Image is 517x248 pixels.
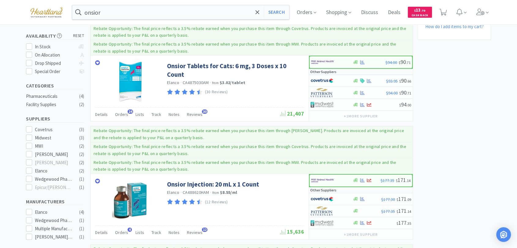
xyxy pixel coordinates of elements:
span: Details [95,230,108,235]
img: 77fca1acd8b6420a9015268ca798ef17_1.png [311,76,333,85]
span: Lists [136,112,144,117]
span: Details [95,112,108,117]
p: Rebate Opportunity: The final price reflects a 3.5% rebate earned when you purchase this item thr... [94,128,404,140]
span: Track [151,230,161,235]
span: 21,407 [280,110,304,117]
span: from [212,191,219,195]
a: Deals [385,10,403,15]
span: Orders [115,230,128,235]
p: Rebate Opportunity: The final price reflects a 3.5% rebate earned when you purchase this item thr... [94,41,396,54]
span: 171 [396,176,411,183]
span: 171 [396,207,411,214]
span: 94 [399,101,411,108]
div: ( 4 ) [79,209,84,216]
h5: How do I add items to my cart? [418,23,491,30]
span: Cash Back [411,14,428,18]
h5: Categories [26,82,84,89]
div: On Allocation [35,51,76,59]
div: ( 3 ) [79,126,84,133]
button: +1more supplier [341,112,381,120]
span: $ [399,60,400,65]
span: · [210,80,211,85]
span: $ [399,103,401,107]
div: Covetrus [35,126,73,133]
span: $177.35 [381,209,395,214]
span: from [212,81,219,85]
img: f5e969b455434c6296c6d81ef179fa71_3.png [311,88,333,97]
div: [PERSON_NAME] [35,151,73,158]
span: 177 [396,219,411,226]
div: Drop Shipped [35,60,76,67]
a: $13.70Cash Back [408,4,432,20]
div: MWI [35,143,73,150]
div: Facility Supplies [26,101,76,108]
img: f5e969b455434c6296c6d81ef179fa71_3.png [311,206,333,216]
div: ( 1 ) [79,225,84,232]
span: $ [396,209,398,214]
span: . 00 [407,103,411,107]
span: . 70 [421,9,425,13]
span: CA488620HAM [183,190,209,195]
div: Epicur/[PERSON_NAME] [35,184,73,191]
p: Other Suppliers [310,187,337,193]
div: ( 2 ) [79,159,84,166]
span: . 35 [407,221,411,226]
a: Onsior Tablets for Cats: 6 mg, 3 Doses x 10 Count [167,62,303,79]
span: . 66 [407,79,411,83]
img: af8117114a04494aab2dbb6f4b347b42_204306.jpeg [119,62,141,102]
p: Other Suppliers [310,69,337,75]
div: ( 3 ) [79,134,84,142]
img: 33011979262e494dab42bbfe9185113b_165944.png [112,180,149,220]
span: $177.35 [381,178,394,183]
span: $ [399,91,401,95]
span: reset [73,33,84,39]
span: $ [396,197,398,202]
span: $177.30 [381,197,395,202]
button: Search [264,5,289,19]
span: · [180,80,182,85]
span: $ [396,178,398,183]
span: $ [399,79,401,83]
div: Midwest [35,134,73,142]
span: $ [414,9,416,13]
div: ( 2 ) [79,151,84,158]
div: [PERSON_NAME] Pharmacy [35,233,73,241]
p: Rebate Opportunity: The final price reflects a 3.5% rebate earned when you purchase this item thr... [94,26,406,38]
span: 171 [396,195,411,202]
span: 90 [399,77,411,84]
span: $93.95 [386,78,398,84]
strong: $8.55 / ml [220,190,237,195]
span: Reviews [187,112,203,117]
div: ( 1 ) [79,184,84,191]
img: 77fca1acd8b6420a9015268ca798ef17_1.png [311,194,333,204]
h5: Manufacturers [26,198,84,205]
div: Multiple Manufacturers [35,225,73,232]
p: Rebate Opportunity: The final price reflects a 3.5% rebate earned when you purchase this item thr... [94,144,406,156]
span: . 71 [406,60,411,65]
p: Rebate Opportunity: The final price reflects a 3.5% rebate earned when you purchase this item thr... [94,160,396,172]
input: Search by item, sku, manufacturer, ingredient, size... [72,5,289,19]
div: ( 1 ) [79,176,84,183]
img: f6b2451649754179b5b4e0c70c3f7cb0_2.png [311,176,334,185]
button: +1more supplier [341,230,381,239]
a: Discuss [359,10,381,15]
p: (12 Reviews) [205,199,228,205]
h5: Suppliers [26,115,84,122]
div: ( 1 ) [79,217,84,224]
span: Notes [169,112,180,117]
p: (30 Reviews) [205,89,228,95]
span: 12 [202,228,207,232]
span: · [180,190,182,195]
div: ( 1 ) [79,233,84,241]
span: 90 [399,89,411,96]
a: Elanco [167,80,180,85]
span: Notes [169,230,180,235]
div: [PERSON_NAME] [35,159,73,166]
div: Special Order [35,68,76,75]
span: $94.00 [386,90,398,96]
div: Wedgewood Pharmacy [35,217,73,224]
span: CA4875030AM [183,80,209,85]
a: Elanco [167,190,180,195]
h5: Availability [26,32,84,39]
img: cad7bdf275c640399d9c6e0c56f98fd2_10.png [26,4,67,20]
